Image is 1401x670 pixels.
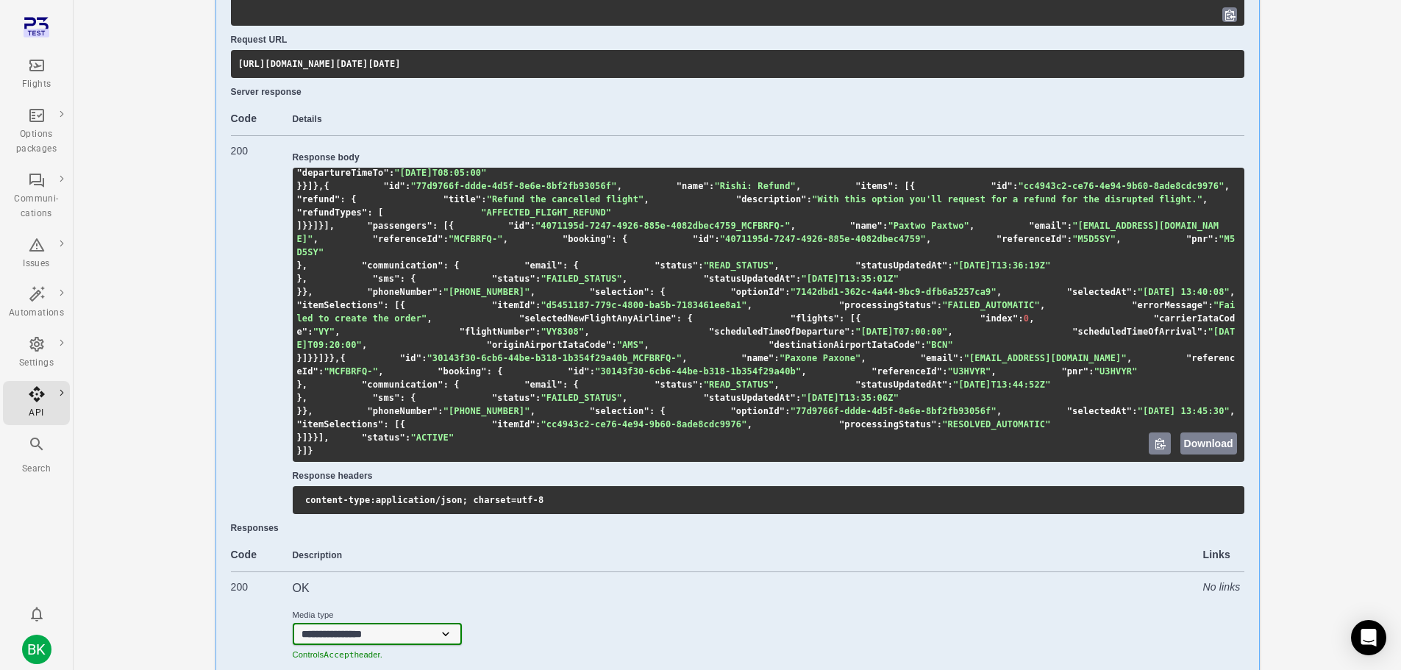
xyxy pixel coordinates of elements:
[704,379,774,390] span: "READ_STATUS"
[9,462,64,477] div: Search
[541,300,746,310] span: "d5451187-779c-4800-ba5b-7183461ee8a1"
[682,353,687,363] span: ,
[698,260,703,271] span: :
[791,313,839,324] span: "flights"
[1186,234,1213,244] span: "pnr"
[997,287,1002,297] span: ,
[530,287,535,297] span: ,
[855,327,947,337] span: "[DATE]T07:00:00"
[3,431,70,480] button: Search
[1018,181,1224,191] span: "cc4943c2-ce76-4e94-9b60-8ade8cdc9976"
[801,366,806,377] span: ,
[780,353,861,363] span: "Paxone Paxone"
[888,221,969,231] span: "Paxtwo Paxtwo"
[373,393,400,403] span: "sms"
[563,234,611,244] span: "booking"
[293,538,1183,572] td: Description
[421,353,427,363] span: :
[481,194,486,204] span: :
[812,194,1202,204] span: "With this option you'll request for a refund for the disrupted flight."
[293,469,1244,482] h5: Response headers
[1024,313,1029,324] span: 0
[595,366,801,377] span: "30143f30-6cb6-44be-b318-1b354f29a40b"
[1067,234,1072,244] span: :
[367,207,383,218] span: : [
[9,192,64,221] div: Communi-cations
[741,353,774,363] span: "name"
[796,181,801,191] span: ,
[3,281,70,325] a: Automations
[1213,234,1219,244] span: :
[709,181,714,191] span: :
[535,300,541,310] span: :
[1183,538,1244,572] td: Links
[394,168,486,178] span: "[DATE]T08:05:00"
[535,327,541,337] span: :
[871,366,942,377] span: "referenceId"
[839,419,937,430] span: "processingStatus"
[720,234,926,244] span: "4071195d-7247-4926-885e-4082dbec4759"
[410,432,454,443] span: "ACTIVE"
[427,313,432,324] span: ,
[1029,313,1034,324] span: ,
[921,353,959,363] span: "email"
[948,366,991,377] span: "U3HVYR"
[400,393,416,403] span: : {
[492,393,535,403] span: "status"
[1088,366,1094,377] span: :
[698,379,703,390] span: :
[568,366,590,377] span: "id"
[541,393,622,403] span: "FAILED_STATUS"
[443,406,530,416] span: "[PHONE_NUMBER]"
[948,260,953,271] span: :
[541,274,622,284] span: "FAILED_STATUS"
[964,353,1127,363] span: "[EMAIL_ADDRESS][DOMAIN_NAME]"
[850,327,855,337] span: :
[980,313,1019,324] span: "index"
[563,379,579,390] span: : {
[9,127,64,157] div: Options packages
[704,274,796,284] span: "statusUpdatedAt"
[541,327,584,337] span: "VY8308"
[1029,221,1067,231] span: "email"
[1061,366,1088,377] span: "pnr"
[731,406,785,416] span: "optionId"
[1018,313,1023,324] span: :
[791,221,796,231] span: ,
[231,85,1244,99] h4: Server response
[926,234,931,244] span: ,
[362,432,405,443] span: "status"
[1180,432,1237,455] button: Download
[997,234,1067,244] span: "referenceId"
[324,366,378,377] span: "MCFBRFQ-"
[953,379,1051,390] span: "[DATE]T13:44:52Z"
[948,327,953,337] span: ,
[443,287,530,297] span: "[PHONE_NUMBER]"
[535,274,541,284] span: :
[535,419,541,430] span: :
[774,379,780,390] span: ,
[367,221,432,231] span: "passengers"
[791,406,997,416] span: "77d9766f-ddde-4d5f-8e6e-8bf2fb93056f"
[231,102,293,136] td: Code
[1230,287,1235,297] span: ,
[3,52,70,96] a: Flights
[677,181,709,191] span: "name"
[942,419,1051,430] span: "RESOLVED_AUTOMATIC"
[991,366,997,377] span: ,
[948,379,953,390] span: :
[1067,287,1133,297] span: "selectedAt"
[300,493,1237,507] span: content-type : application/json; charset=utf-8
[693,234,715,244] span: "id"
[389,168,394,178] span: :
[1203,581,1241,593] i: No links
[785,406,790,416] span: :
[584,327,589,337] span: ,
[855,260,947,271] span: "statusUpdatedAt"
[796,274,801,284] span: :
[563,260,579,271] span: : {
[1224,181,1230,191] span: ,
[9,406,64,421] div: API
[1132,300,1208,310] span: "errorMessage"
[443,260,460,271] span: : {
